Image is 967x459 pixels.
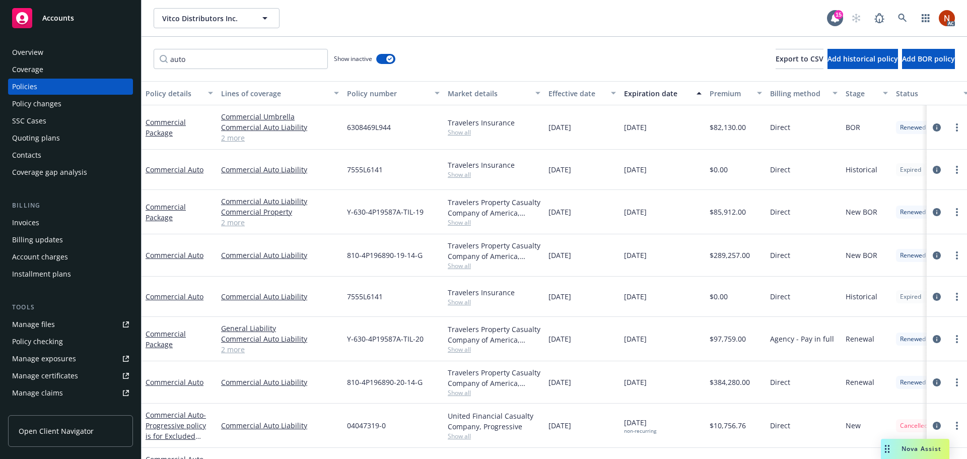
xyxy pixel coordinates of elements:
[951,291,963,303] a: more
[448,287,540,298] div: Travelers Insurance
[146,165,203,174] a: Commercial Auto
[916,8,936,28] a: Switch app
[448,324,540,345] div: Travelers Property Casualty Company of America, Travelers Insurance
[221,122,339,133] a: Commercial Auto Liability
[221,250,339,260] a: Commercial Auto Liability
[448,432,540,440] span: Show all
[770,420,790,431] span: Direct
[8,164,133,180] a: Coverage gap analysis
[162,13,249,24] span: Vitco Distributors Inc.
[8,130,133,146] a: Quoting plans
[448,388,540,397] span: Show all
[951,121,963,134] a: more
[448,170,540,179] span: Show all
[710,420,746,431] span: $10,756.76
[12,61,43,78] div: Coverage
[548,250,571,260] span: [DATE]
[146,377,203,387] a: Commercial Auto
[846,334,874,344] span: Renewal
[334,54,372,63] span: Show inactive
[12,96,61,112] div: Policy changes
[221,344,339,355] a: 2 more
[624,88,690,99] div: Expiration date
[221,420,339,431] a: Commercial Auto Liability
[12,368,78,384] div: Manage certificates
[951,333,963,345] a: more
[221,334,339,344] a: Commercial Auto Liability
[548,334,571,344] span: [DATE]
[12,351,76,367] div: Manage exposures
[931,376,943,388] a: circleInformation
[710,207,746,217] span: $85,912.00
[548,291,571,302] span: [DATE]
[448,367,540,388] div: Travelers Property Casualty Company of America, Travelers Insurance
[217,81,343,105] button: Lines of coverage
[448,298,540,306] span: Show all
[931,420,943,432] a: circleInformation
[8,368,133,384] a: Manage certificates
[710,291,728,302] span: $0.00
[12,334,63,350] div: Policy checking
[12,147,41,163] div: Contacts
[624,122,647,133] span: [DATE]
[8,402,133,418] a: Manage BORs
[8,351,133,367] a: Manage exposures
[710,377,750,387] span: $384,280.00
[710,122,746,133] span: $82,130.00
[221,196,339,207] a: Commercial Auto Liability
[710,250,750,260] span: $289,257.00
[12,385,63,401] div: Manage claims
[221,207,339,217] a: Commercial Property
[896,88,957,99] div: Status
[8,385,133,401] a: Manage claims
[939,10,955,26] img: photo
[221,217,339,228] a: 2 more
[8,113,133,129] a: SSC Cases
[931,164,943,176] a: circleInformation
[548,88,605,99] div: Effective date
[221,323,339,334] a: General Liability
[951,164,963,176] a: more
[221,133,339,143] a: 2 more
[951,249,963,261] a: more
[8,201,133,211] div: Billing
[902,49,955,69] button: Add BOR policy
[8,44,133,60] a: Overview
[221,88,328,99] div: Lines of coverage
[624,377,647,387] span: [DATE]
[900,208,926,217] span: Renewed
[12,215,39,231] div: Invoices
[8,4,133,32] a: Accounts
[347,377,423,387] span: 810-4P196890-20-14-G
[710,334,746,344] span: $97,759.00
[931,249,943,261] a: circleInformation
[8,96,133,112] a: Policy changes
[548,420,571,431] span: [DATE]
[900,421,928,430] span: Cancelled
[881,439,949,459] button: Nova Assist
[846,88,877,99] div: Stage
[900,251,926,260] span: Renewed
[548,377,571,387] span: [DATE]
[846,164,877,175] span: Historical
[846,377,874,387] span: Renewal
[846,207,877,217] span: New BOR
[900,378,926,387] span: Renewed
[444,81,544,105] button: Market details
[624,334,647,344] span: [DATE]
[931,291,943,303] a: circleInformation
[448,197,540,218] div: Travelers Property Casualty Company of America, Travelers Insurance
[846,291,877,302] span: Historical
[548,207,571,217] span: [DATE]
[770,164,790,175] span: Direct
[12,164,87,180] div: Coverage gap analysis
[624,417,656,434] span: [DATE]
[12,316,55,333] div: Manage files
[154,49,328,69] input: Filter by keyword...
[951,206,963,218] a: more
[8,316,133,333] a: Manage files
[8,215,133,231] a: Invoices
[343,81,444,105] button: Policy number
[448,160,540,170] div: Travelers Insurance
[8,79,133,95] a: Policies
